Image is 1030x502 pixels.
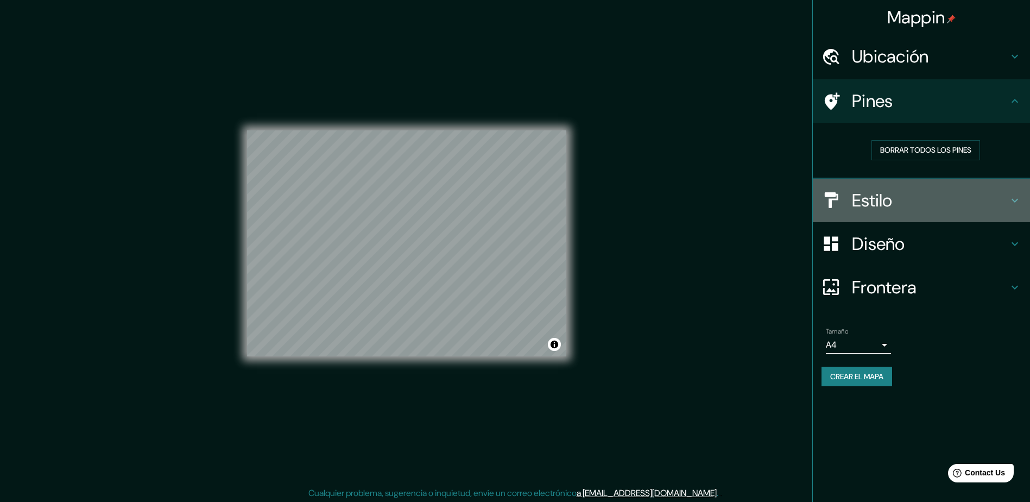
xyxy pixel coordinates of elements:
button: Alternar atribución [548,338,561,351]
div: . [720,487,722,500]
div: Pines [813,79,1030,123]
a: a [EMAIL_ADDRESS][DOMAIN_NAME] [577,487,717,499]
iframe: Help widget launcher [933,460,1018,490]
h4: Frontera [852,277,1008,298]
label: Tamaño [826,327,848,336]
p: Cualquier problema, sugerencia o inquietud, envíe un correo electrónico . [308,487,718,500]
div: Diseño [813,222,1030,266]
font: Mappin [887,6,945,29]
h4: Ubicación [852,46,1008,67]
h4: Estilo [852,190,1008,211]
div: A4 [826,336,891,354]
div: Ubicación [813,35,1030,78]
div: Estilo [813,179,1030,222]
canvas: Mapa [247,130,566,356]
img: pin-icon.png [947,15,956,23]
h4: Pines [852,90,1008,112]
font: Borrar todos los pines [880,143,971,157]
font: Crear el mapa [830,370,883,384]
h4: Diseño [852,233,1008,255]
div: . [718,487,720,500]
div: Frontera [813,266,1030,309]
button: Borrar todos los pines [871,140,980,160]
button: Crear el mapa [822,367,892,387]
